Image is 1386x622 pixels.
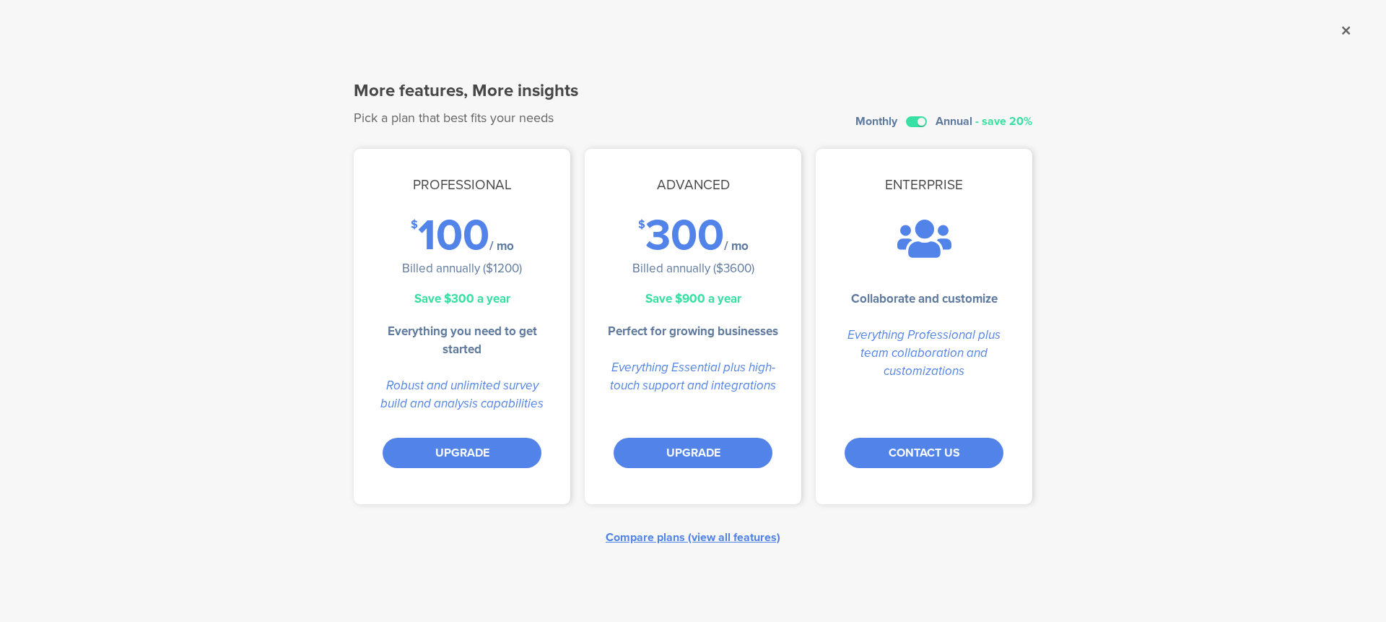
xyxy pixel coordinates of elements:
[585,152,801,217] div: Advanced
[632,259,754,277] div: Billed annually ($3600)
[402,259,522,277] div: Billed annually ($1200)
[816,326,1032,380] div: Everything Professional plus team collaboration and customizations
[354,376,570,412] div: Robust and unlimited survey build and analysis capabilities
[585,358,801,394] div: Everything Essential plus high-touch support and integrations
[354,77,578,103] div: More features, More insights
[645,217,724,252] div: 300
[489,240,514,252] div: / mo
[606,529,780,545] div: Compare plans (view all features)
[418,217,489,252] div: 100
[851,290,998,308] li: Collaborate and customize
[975,116,1032,127] div: - save 20%
[724,240,749,252] div: / mo
[638,217,645,252] div: $
[585,290,801,308] div: Save $900 a year
[411,217,418,252] div: $
[354,108,578,127] div: Pick a plan that best fits your needs
[383,438,541,468] div: UPGRADE
[845,438,1003,468] a: CONTACT US
[354,152,570,217] div: Professional
[816,152,1032,217] div: Enterprise
[354,290,570,308] div: Save $300 a year
[936,116,972,127] div: Annual
[614,438,772,468] div: UPGRADE
[855,116,897,127] div: Monthly
[375,322,549,358] li: Everything you need to get started
[608,322,778,340] li: Perfect for growing businesses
